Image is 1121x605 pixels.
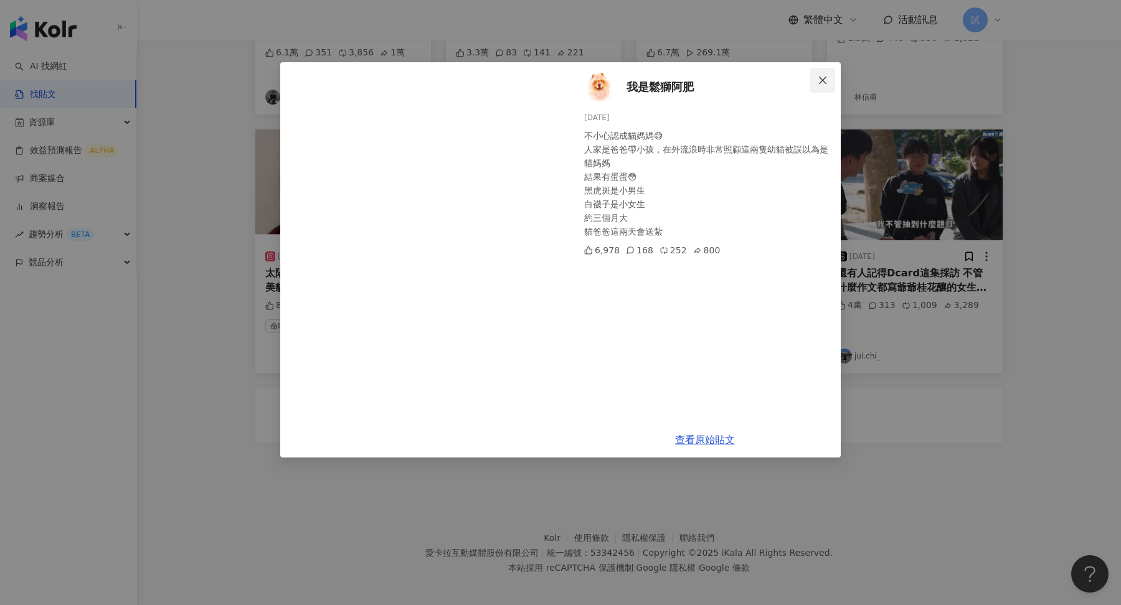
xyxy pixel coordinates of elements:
[818,75,828,85] span: close
[810,68,835,93] button: Close
[584,129,831,238] div: 不小心認成貓媽媽😅 人家是爸爸帶小孩，在外流浪時非常照顧這兩隻幼貓被誤以為是貓媽媽 結果有蛋蛋😳 黑虎斑是小男生 白襪子是小女生 約三個月大 貓爸爸這兩天會送紮
[584,72,813,102] a: KOL Avatar我是鬆獅阿肥
[693,243,721,257] div: 800
[660,243,687,257] div: 252
[675,434,735,446] a: 查看原始貼文
[584,72,614,102] img: KOL Avatar
[627,78,694,96] span: 我是鬆獅阿肥
[584,112,831,124] div: [DATE]
[584,243,620,257] div: 6,978
[626,243,653,257] div: 168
